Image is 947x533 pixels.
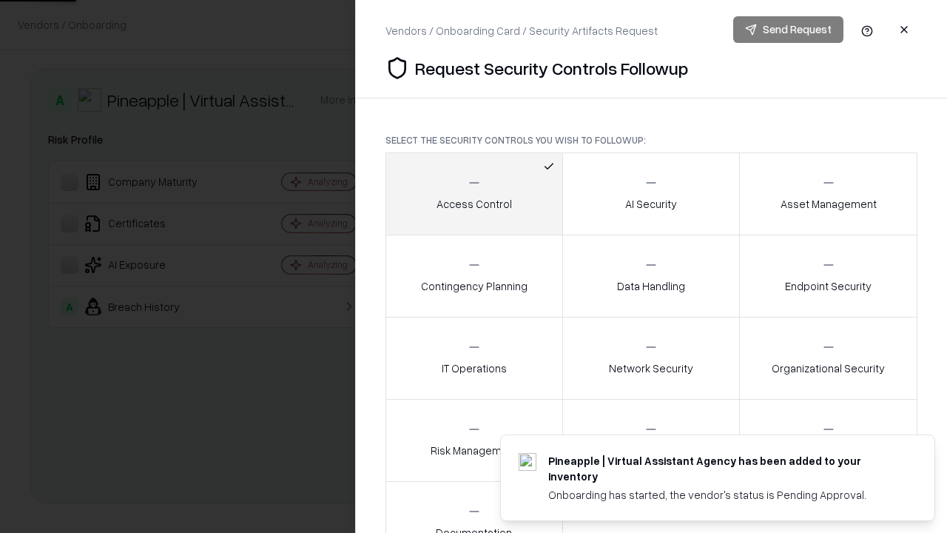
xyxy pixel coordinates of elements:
[385,235,563,318] button: Contingency Planning
[442,361,507,376] p: IT Operations
[617,278,685,294] p: Data Handling
[519,453,536,471] img: trypineapple.com
[385,152,563,235] button: Access Control
[562,152,741,235] button: AI Security
[385,399,563,482] button: Risk Management
[548,487,899,503] div: Onboarding has started, the vendor's status is Pending Approval.
[385,317,563,400] button: IT Operations
[415,56,688,80] p: Request Security Controls Followup
[421,278,528,294] p: Contingency Planning
[772,361,885,376] p: Organizational Security
[562,235,741,318] button: Data Handling
[625,196,677,212] p: AI Security
[739,399,917,482] button: Threat Management
[739,317,917,400] button: Organizational Security
[739,152,917,235] button: Asset Management
[437,196,512,212] p: Access Control
[781,196,877,212] p: Asset Management
[385,134,917,147] p: Select the security controls you wish to followup:
[385,23,658,38] div: Vendors / Onboarding Card / Security Artifacts Request
[562,399,741,482] button: Security Incidents
[739,235,917,318] button: Endpoint Security
[562,317,741,400] button: Network Security
[785,278,872,294] p: Endpoint Security
[431,443,518,458] p: Risk Management
[609,361,693,376] p: Network Security
[548,453,899,484] div: Pineapple | Virtual Assistant Agency has been added to your inventory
